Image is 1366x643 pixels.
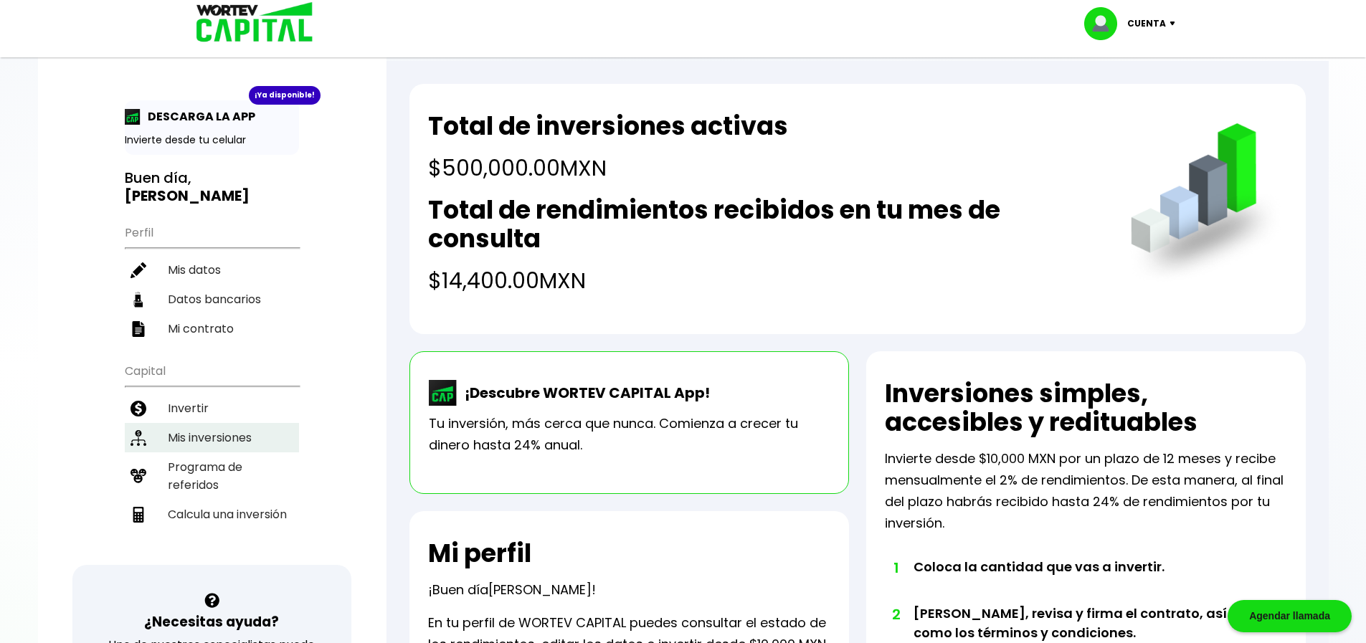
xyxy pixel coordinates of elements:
[1127,13,1166,34] p: Cuenta
[1084,7,1127,40] img: profile-image
[885,379,1287,437] h2: Inversiones simples, accesibles y redituables
[131,430,146,446] img: inversiones-icon.6695dc30.svg
[428,539,531,568] h2: Mi perfil
[125,255,299,285] a: Mis datos
[914,557,1247,604] li: Coloca la cantidad que vas a invertir.
[125,133,299,148] p: Invierte desde tu celular
[131,262,146,278] img: editar-icon.952d3147.svg
[131,468,146,484] img: recomiendanos-icon.9b8e9327.svg
[131,292,146,308] img: datos-icon.10cf9172.svg
[125,423,299,452] a: Mis inversiones
[144,611,279,632] h3: ¿Necesitas ayuda?
[131,321,146,337] img: contrato-icon.f2db500c.svg
[125,314,299,343] a: Mi contrato
[428,579,596,601] p: ¡Buen día !
[125,355,299,565] ul: Capital
[892,604,899,625] span: 2
[429,380,457,406] img: wortev-capital-app-icon
[125,186,250,206] b: [PERSON_NAME]
[131,401,146,416] img: invertir-icon.b3b967d7.svg
[125,216,299,343] ul: Perfil
[429,413,830,456] p: Tu inversión, más cerca que nunca. Comienza a crecer tu dinero hasta 24% anual.
[428,112,788,140] h2: Total de inversiones activas
[1228,600,1352,632] div: Agendar llamada
[125,109,141,125] img: app-icon
[885,448,1287,534] p: Invierte desde $10,000 MXN por un plazo de 12 meses y recibe mensualmente el 2% de rendimientos. ...
[125,452,299,500] a: Programa de referidos
[1166,22,1185,26] img: icon-down
[428,152,788,184] h4: $500,000.00 MXN
[141,108,255,125] p: DESCARGA LA APP
[125,169,299,205] h3: Buen día,
[131,507,146,523] img: calculadora-icon.17d418c4.svg
[488,581,592,599] span: [PERSON_NAME]
[457,382,710,404] p: ¡Descubre WORTEV CAPITAL App!
[428,265,1101,297] h4: $14,400.00 MXN
[428,196,1101,253] h2: Total de rendimientos recibidos en tu mes de consulta
[892,557,899,578] span: 1
[249,86,321,105] div: ¡Ya disponible!
[1124,123,1287,286] img: grafica.516fef24.png
[125,500,299,529] a: Calcula una inversión
[125,285,299,314] a: Datos bancarios
[125,394,299,423] a: Invertir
